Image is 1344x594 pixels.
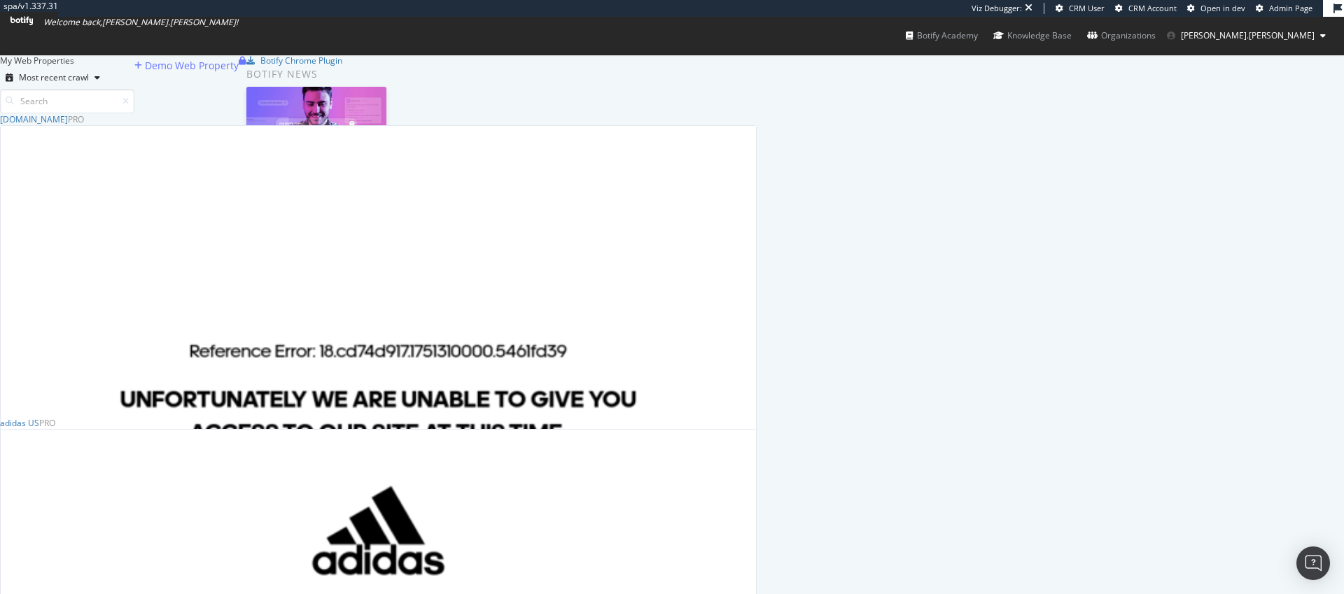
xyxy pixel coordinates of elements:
span: CRM User [1069,3,1105,13]
div: Most recent crawl [19,73,89,82]
a: Botify Academy [906,17,978,55]
div: Demo Web Property [145,59,239,73]
img: How to Prioritize and Accelerate Technical SEO with Botify Assist [246,87,386,160]
a: Knowledge Base [993,17,1072,55]
a: CRM Account [1115,3,1177,14]
button: [PERSON_NAME].[PERSON_NAME] [1156,24,1337,47]
span: Welcome back, [PERSON_NAME].[PERSON_NAME] ! [43,17,238,28]
span: dave.coppedge [1181,29,1315,41]
div: Open Intercom Messenger [1296,546,1330,580]
a: Open in dev [1187,3,1245,14]
div: Botify Academy [906,29,978,43]
span: Open in dev [1200,3,1245,13]
div: Pro [39,417,55,429]
a: Admin Page [1256,3,1312,14]
div: Viz Debugger: [972,3,1022,14]
div: Organizations [1087,29,1156,43]
div: Knowledge Base [993,29,1072,43]
button: Demo Web Property [134,55,239,77]
div: Pro [68,113,84,125]
div: Botify news [246,66,568,82]
a: Organizations [1087,17,1156,55]
a: CRM User [1056,3,1105,14]
div: Botify Chrome Plugin [260,55,342,66]
a: Demo Web Property [134,59,239,71]
span: Admin Page [1269,3,1312,13]
span: CRM Account [1128,3,1177,13]
a: Botify Chrome Plugin [246,55,342,66]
